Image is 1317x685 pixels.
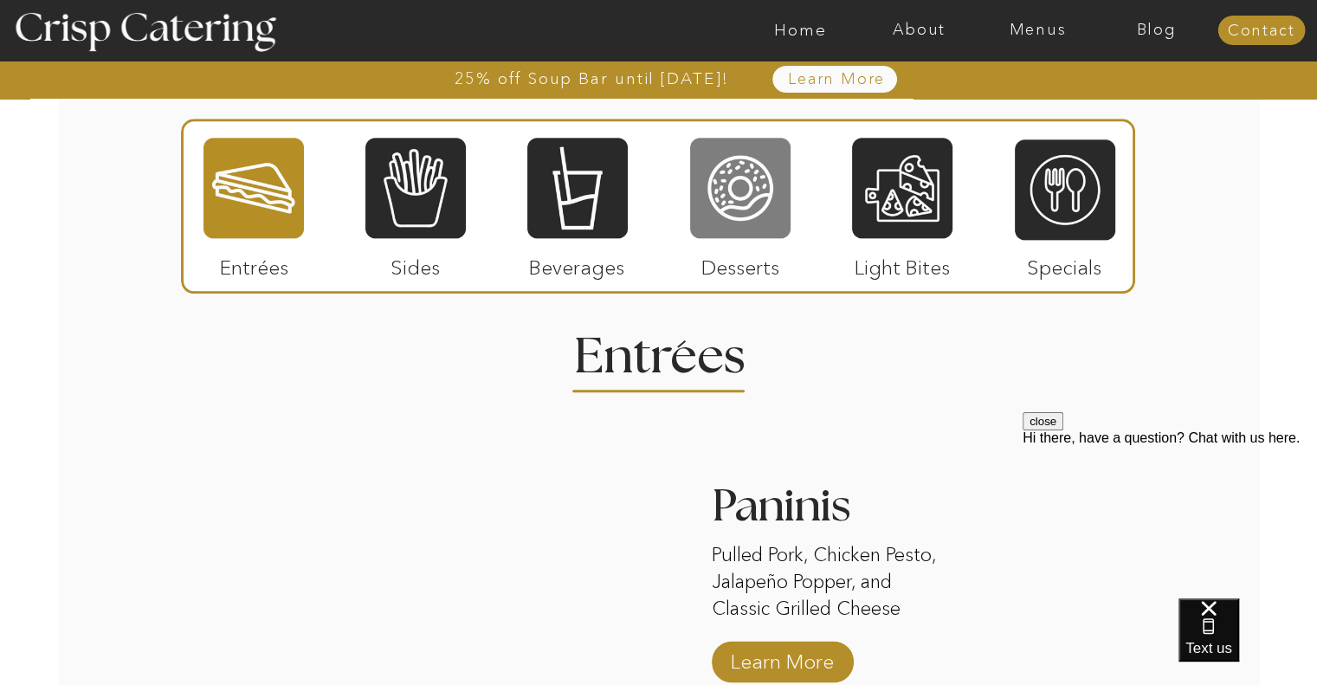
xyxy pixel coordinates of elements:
[748,71,926,88] a: Learn More
[845,238,960,288] p: Light Bites
[574,333,744,366] h2: Entrees
[392,70,791,87] a: 25% off Soup Bar until [DATE]!
[978,22,1097,39] a: Menus
[683,238,798,288] p: Desserts
[712,484,952,540] h3: Paninis
[1217,23,1305,40] a: Contact
[1023,412,1317,620] iframe: podium webchat widget prompt
[712,542,952,625] p: Pulled Pork, Chicken Pesto, Jalapeño Popper, and Classic Grilled Cheese
[860,22,978,39] a: About
[1178,598,1317,685] iframe: podium webchat widget bubble
[1097,22,1216,39] a: Blog
[520,238,635,288] p: Beverages
[725,632,840,682] a: Learn More
[197,238,312,288] p: Entrées
[358,238,473,288] p: Sides
[741,22,860,39] a: Home
[1007,238,1122,288] p: Specials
